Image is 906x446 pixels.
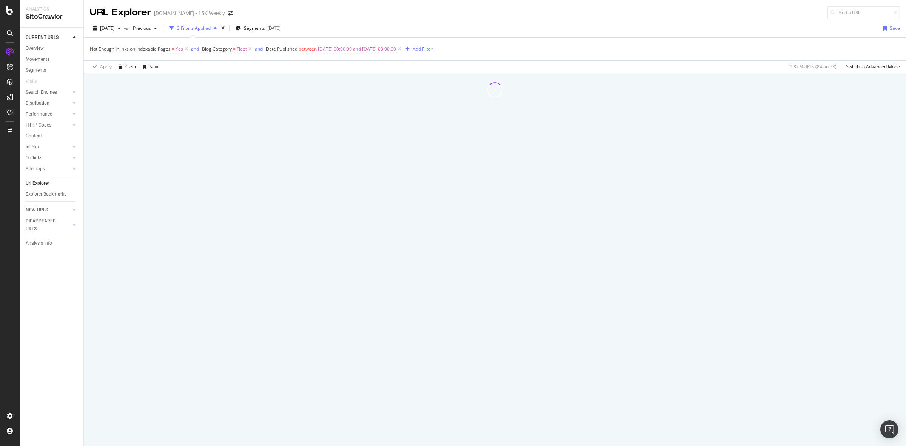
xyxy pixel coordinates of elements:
span: = [172,46,174,52]
span: Date Published [266,46,297,52]
div: Explorer Bookmarks [26,190,66,198]
div: SiteCrawler [26,12,77,21]
div: DISAPPEARED URLS [26,217,64,233]
button: [DATE] [90,22,124,34]
button: and [255,45,263,52]
div: Save [149,63,160,70]
a: Content [26,132,78,140]
div: Apply [100,63,112,70]
span: 2025 Sep. 1st [100,25,115,31]
a: Sitemaps [26,165,71,173]
a: CURRENT URLS [26,34,71,42]
input: Find a URL [827,6,900,19]
div: Open Intercom Messenger [880,420,898,438]
a: NEW URLS [26,206,71,214]
div: arrow-right-arrow-left [228,11,233,16]
a: DISAPPEARED URLS [26,217,71,233]
div: Clear [125,63,137,70]
div: Inlinks [26,143,39,151]
button: and [191,45,199,52]
button: Previous [130,22,160,34]
div: HTTP Codes [26,121,51,129]
div: Distribution [26,99,49,107]
div: Sitemaps [26,165,45,173]
div: [DATE] [267,25,281,31]
div: CURRENT URLS [26,34,59,42]
a: Visits [26,77,45,85]
div: Save [890,25,900,31]
span: = [233,46,236,52]
div: Outlinks [26,154,42,162]
div: Overview [26,45,44,52]
div: and [191,46,199,52]
a: Movements [26,56,78,63]
div: Segments [26,66,46,74]
div: [DOMAIN_NAME] - 15K Weekly [154,9,225,17]
button: Switch to Advanced Mode [843,61,900,73]
button: Add Filter [402,45,433,54]
a: HTTP Codes [26,121,71,129]
div: Movements [26,56,49,63]
div: and [255,46,263,52]
a: Search Engines [26,88,71,96]
span: Segments [244,25,265,31]
a: Segments [26,66,78,74]
button: Segments[DATE] [233,22,284,34]
a: Explorer Bookmarks [26,190,78,198]
span: Yes [176,44,183,54]
a: Performance [26,110,71,118]
span: Not Enough Inlinks on Indexable Pages [90,46,171,52]
span: vs [124,25,130,31]
button: 3 Filters Applied [166,22,220,34]
span: between [299,46,317,52]
div: Switch to Advanced Mode [846,63,900,70]
button: Save [880,22,900,34]
div: Analysis Info [26,239,52,247]
div: Search Engines [26,88,57,96]
a: Analysis Info [26,239,78,247]
a: Inlinks [26,143,71,151]
div: Performance [26,110,52,118]
button: Apply [90,61,112,73]
div: 3 Filters Applied [177,25,211,31]
button: Clear [115,61,137,73]
div: Url Explorer [26,179,49,187]
div: times [220,25,226,32]
div: Add Filter [413,46,433,52]
div: URL Explorer [90,6,151,19]
a: Overview [26,45,78,52]
span: Fleet [237,44,247,54]
a: Url Explorer [26,179,78,187]
div: NEW URLS [26,206,48,214]
div: Content [26,132,42,140]
span: [DATE] 00:00:00 and [DATE] 00:00:00 [318,44,396,54]
a: Outlinks [26,154,71,162]
span: Previous [130,25,151,31]
button: Save [140,61,160,73]
div: Analytics [26,6,77,12]
span: Blog Category [202,46,232,52]
div: 1.82 % URLs ( 84 on 5K ) [790,63,837,70]
div: Visits [26,77,37,85]
a: Distribution [26,99,71,107]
